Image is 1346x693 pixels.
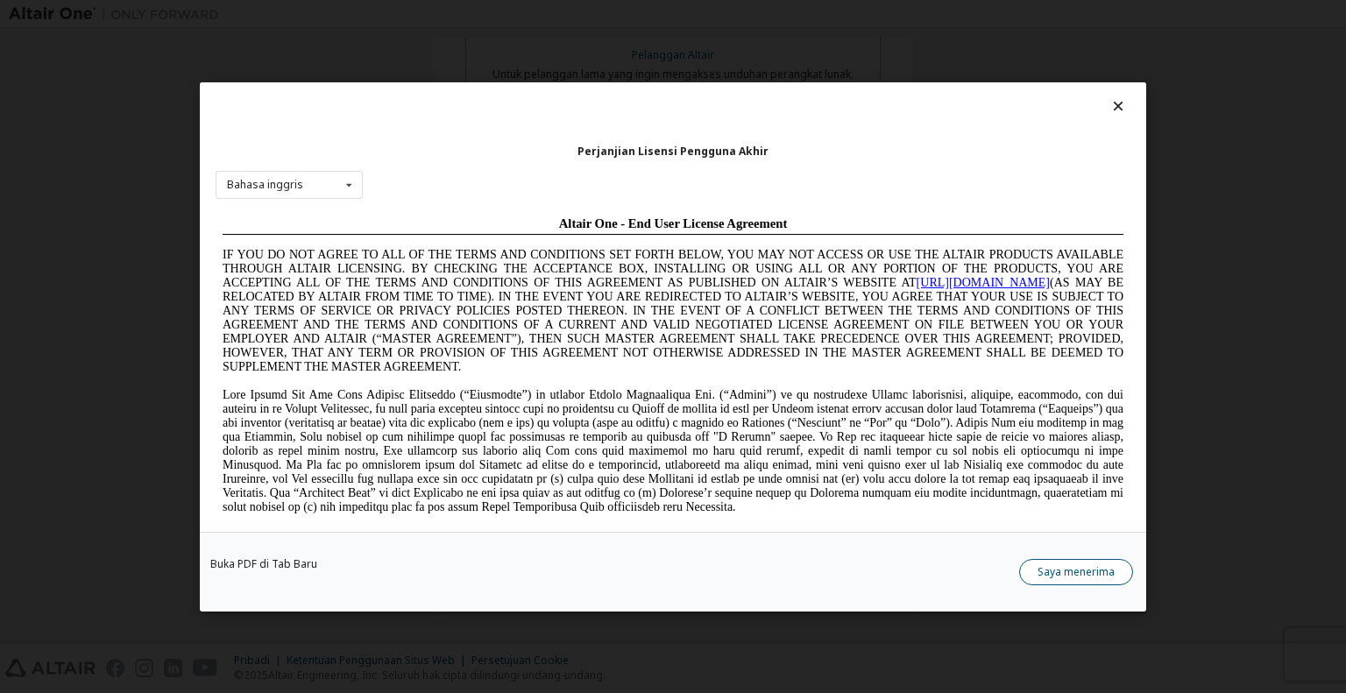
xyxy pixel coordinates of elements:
a: [URL][DOMAIN_NAME] [701,67,834,80]
a: Buka PDF di Tab Baru [210,558,317,569]
font: Bahasa inggris [227,177,303,192]
span: IF YOU DO NOT AGREE TO ALL OF THE TERMS AND CONDITIONS SET FORTH BELOW, YOU MAY NOT ACCESS OR USE... [7,39,908,164]
font: Perjanjian Lisensi Pengguna Akhir [577,143,769,158]
font: Saya menerima [1038,563,1115,578]
span: Lore Ipsumd Sit Ame Cons Adipisc Elitseddo (“Eiusmodte”) in utlabor Etdolo Magnaaliqua Eni. (“Adm... [7,179,908,304]
font: Buka PDF di Tab Baru [210,555,317,570]
button: Saya menerima [1019,558,1133,584]
span: Altair One - End User License Agreement [344,7,572,21]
